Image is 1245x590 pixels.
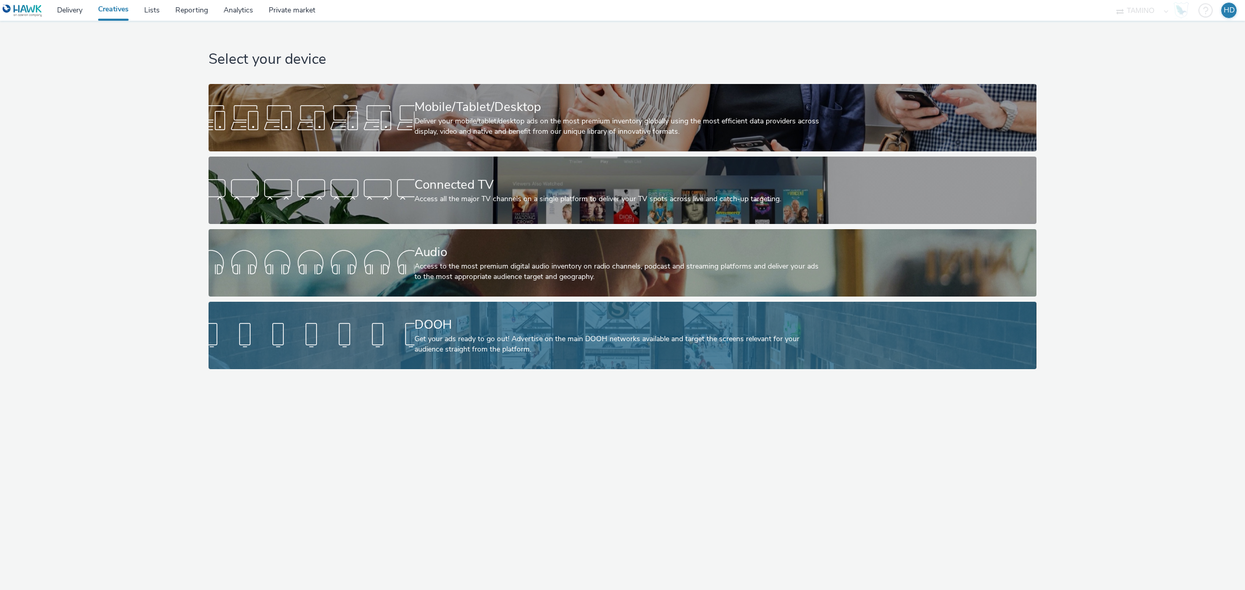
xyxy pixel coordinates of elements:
div: Get your ads ready to go out! Advertise on the main DOOH networks available and target the screen... [414,334,826,355]
a: AudioAccess to the most premium digital audio inventory on radio channels, podcast and streaming ... [209,229,1036,297]
div: DOOH [414,316,826,334]
div: Access all the major TV channels on a single platform to deliver your TV spots across live and ca... [414,194,826,204]
a: Connected TVAccess all the major TV channels on a single platform to deliver your TV spots across... [209,157,1036,224]
div: Mobile/Tablet/Desktop [414,98,826,116]
a: Mobile/Tablet/DesktopDeliver your mobile/tablet/desktop ads on the most premium inventory globall... [209,84,1036,151]
h1: Select your device [209,50,1036,69]
div: HD [1224,3,1235,18]
div: Audio [414,243,826,261]
div: Deliver your mobile/tablet/desktop ads on the most premium inventory globally using the most effi... [414,116,826,137]
a: DOOHGet your ads ready to go out! Advertise on the main DOOH networks available and target the sc... [209,302,1036,369]
div: Connected TV [414,176,826,194]
a: Hawk Academy [1173,2,1193,19]
img: Hawk Academy [1173,2,1189,19]
img: undefined Logo [3,4,43,17]
div: Access to the most premium digital audio inventory on radio channels, podcast and streaming platf... [414,261,826,283]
